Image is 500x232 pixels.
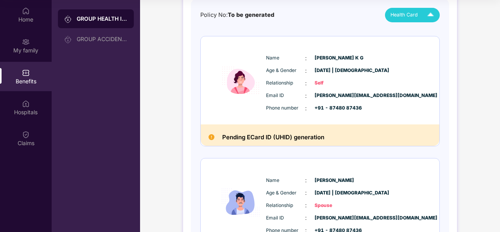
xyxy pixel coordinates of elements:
[305,67,307,75] span: :
[22,38,30,46] img: svg+xml;base64,PHN2ZyB3aWR0aD0iMjAiIGhlaWdodD0iMjAiIHZpZXdCb3g9IjAgMCAyMCAyMCIgZmlsbD0ibm9uZSIgeG...
[222,132,324,142] h2: Pending ECard ID (UHID) generation
[266,189,305,197] span: Age & Gender
[305,92,307,100] span: :
[217,48,264,113] img: icon
[305,189,307,197] span: :
[315,92,354,99] span: [PERSON_NAME][EMAIL_ADDRESS][DOMAIN_NAME]
[266,177,305,184] span: Name
[22,69,30,77] img: svg+xml;base64,PHN2ZyBpZD0iQmVuZWZpdHMiIHhtbG5zPSJodHRwOi8vd3d3LnczLm9yZy8yMDAwL3N2ZyIgd2lkdGg9Ij...
[315,202,354,209] span: Spouse
[305,201,307,210] span: :
[22,100,30,108] img: svg+xml;base64,PHN2ZyBpZD0iSG9zcGl0YWxzIiB4bWxucz0iaHR0cDovL3d3dy53My5vcmcvMjAwMC9zdmciIHdpZHRoPS...
[64,36,72,43] img: svg+xml;base64,PHN2ZyB3aWR0aD0iMjAiIGhlaWdodD0iMjAiIHZpZXdCb3g9IjAgMCAyMCAyMCIgZmlsbD0ibm9uZSIgeG...
[315,67,354,74] span: [DATE] | [DEMOGRAPHIC_DATA]
[315,177,354,184] span: [PERSON_NAME]
[266,92,305,99] span: Email ID
[266,104,305,112] span: Phone number
[200,11,274,20] div: Policy No:
[424,8,437,22] img: Icuh8uwCUCF+XjCZyLQsAKiDCM9HiE6CMYmKQaPGkZKaA32CAAACiQcFBJY0IsAAAAASUVORK5CYII=
[266,214,305,222] span: Email ID
[228,11,274,18] span: To be generated
[77,15,128,23] div: GROUP HEALTH INSURANCE
[385,8,440,22] button: Health Card
[22,131,30,138] img: svg+xml;base64,PHN2ZyBpZD0iQ2xhaW0iIHhtbG5zPSJodHRwOi8vd3d3LnczLm9yZy8yMDAwL3N2ZyIgd2lkdGg9IjIwIi...
[305,214,307,222] span: :
[315,104,354,112] span: +91 - 87480 87436
[22,7,30,15] img: svg+xml;base64,PHN2ZyBpZD0iSG9tZSIgeG1sbnM9Imh0dHA6Ly93d3cudzMub3JnLzIwMDAvc3ZnIiB3aWR0aD0iMjAiIG...
[315,54,354,62] span: [PERSON_NAME] K G
[315,189,354,197] span: [DATE] | [DEMOGRAPHIC_DATA]
[305,79,307,88] span: :
[315,79,354,87] span: Self
[390,11,418,19] span: Health Card
[305,104,307,113] span: :
[209,134,214,140] img: Pending
[315,214,354,222] span: [PERSON_NAME][EMAIL_ADDRESS][DOMAIN_NAME]
[266,79,305,87] span: Relationship
[266,67,305,74] span: Age & Gender
[305,54,307,63] span: :
[266,54,305,62] span: Name
[77,36,128,42] div: GROUP ACCIDENTAL INSURANCE
[64,15,72,23] img: svg+xml;base64,PHN2ZyB3aWR0aD0iMjAiIGhlaWdodD0iMjAiIHZpZXdCb3g9IjAgMCAyMCAyMCIgZmlsbD0ibm9uZSIgeG...
[266,202,305,209] span: Relationship
[305,176,307,185] span: :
